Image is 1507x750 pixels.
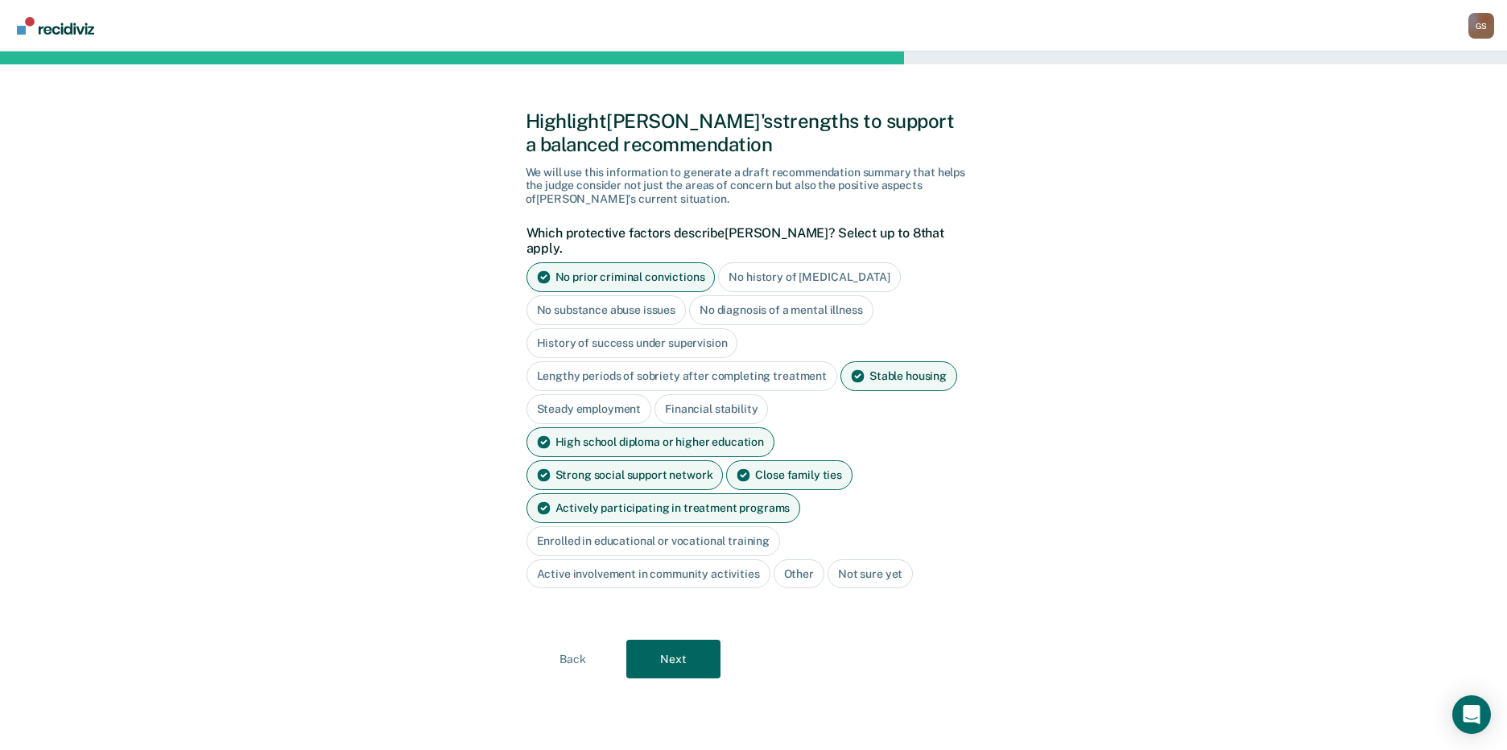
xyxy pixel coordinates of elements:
div: Other [774,559,824,589]
div: Not sure yet [828,559,913,589]
div: High school diploma or higher education [526,427,775,457]
div: Active involvement in community activities [526,559,770,589]
div: We will use this information to generate a draft recommendation summary that helps the judge cons... [526,166,982,206]
img: Recidiviz [17,17,94,35]
button: Profile dropdown button [1468,13,1494,39]
div: Stable housing [840,361,957,391]
button: Back [526,640,620,678]
div: Lengthy periods of sobriety after completing treatment [526,361,837,391]
div: Actively participating in treatment programs [526,493,801,523]
div: Financial stability [654,394,768,424]
div: History of success under supervision [526,328,738,358]
div: No prior criminal convictions [526,262,716,292]
div: Enrolled in educational or vocational training [526,526,781,556]
div: Steady employment [526,394,652,424]
div: No substance abuse issues [526,295,687,325]
div: No history of [MEDICAL_DATA] [718,262,900,292]
div: Strong social support network [526,460,724,490]
div: Open Intercom Messenger [1452,695,1491,734]
label: Which protective factors describe [PERSON_NAME] ? Select up to 8 that apply. [526,225,973,256]
div: G S [1468,13,1494,39]
div: Highlight [PERSON_NAME]'s strengths to support a balanced recommendation [526,109,982,156]
div: No diagnosis of a mental illness [689,295,873,325]
button: Next [626,640,720,678]
div: Close family ties [726,460,853,490]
